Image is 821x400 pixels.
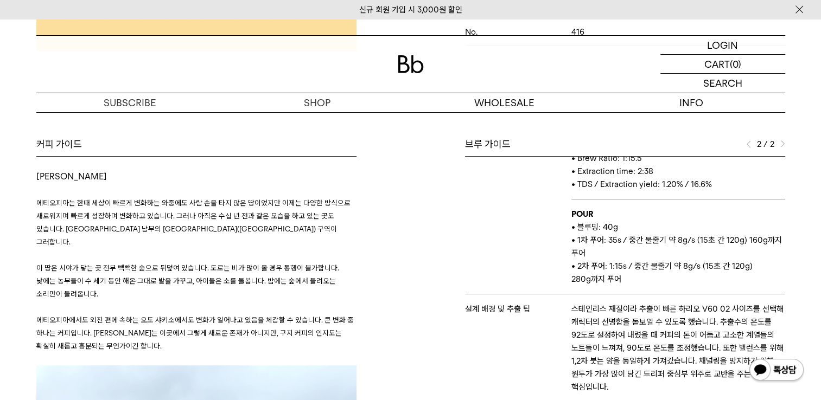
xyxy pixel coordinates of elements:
[359,5,462,15] a: 신규 회원 가입 시 3,000원 할인
[707,36,738,54] p: LOGIN
[36,263,339,298] span: 이 땅은 시야가 닿는 곳 전부 빽빽한 숲으로 뒤덮여 있습니다. 도로는 비가 많이 올 경우 통행이 불가합니다. 낮에는 농부들이 수 세기 동안 해온 그대로 밭을 가꾸고, 아이들은...
[398,55,424,73] img: 로고
[465,302,572,315] p: 설계 배경 및 추출 팁
[756,138,761,151] span: 2
[571,235,782,258] span: • 1차 푸어: 35s / 중간 물줄기 약 8g/s (15초 간 120g) 160g까지 푸어
[571,178,785,191] p: • TDS / Extraction yield: 1.20% / 16.6%
[36,198,351,246] span: 에티오피아는 한때 세상이 빠르게 변화하는 와중에도 사람 손을 타지 않은 땅이었지만 이제는 다양한 방식으로 새로워지며 빠르게 성장하며 변화하고 있습니다. 그러나 아직은 수십 년...
[36,315,354,350] span: 에티오피아에서도 외진 편에 속하는 오도 샤키소에서도 변화가 일어나고 있음을 체감할 수 있습니다. 큰 변화 중 하나는 커피입니다. [PERSON_NAME]는 이곳에서 그렇게 새...
[36,171,107,182] span: [PERSON_NAME]
[748,358,805,384] img: 카카오톡 채널 1:1 채팅 버튼
[465,138,785,151] div: 브루 가이드
[763,138,768,151] span: /
[224,93,411,112] a: SHOP
[571,222,618,232] span: • 블루밍: 40g
[660,36,785,55] a: LOGIN
[571,209,593,219] b: POUR
[571,165,785,178] p: • Extraction time: 2:38
[571,261,753,284] span: • 2차 푸어: 1:15s / 중간 물줄기 약 8g/s (15초 간 120g) 280g까지 푸어
[730,55,741,73] p: (0)
[411,93,598,112] p: WHOLESALE
[36,138,357,151] div: 커피 가이드
[571,302,785,393] p: 스테인리스 재질이라 추출이 빠른 하리오 V60 02 사이즈를 선택해 캐릭터의 선명함을 돋보일 수 있도록 했습니다. 추출수의 온도를 92도로 설정하여 내렸을 때 커피의 톤이 어...
[770,138,775,151] span: 2
[703,74,742,93] p: SEARCH
[598,93,785,112] p: INFO
[704,55,730,73] p: CART
[571,152,785,165] p: • Brew Ratio: 1:15.5
[660,55,785,74] a: CART (0)
[36,93,224,112] a: SUBSCRIBE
